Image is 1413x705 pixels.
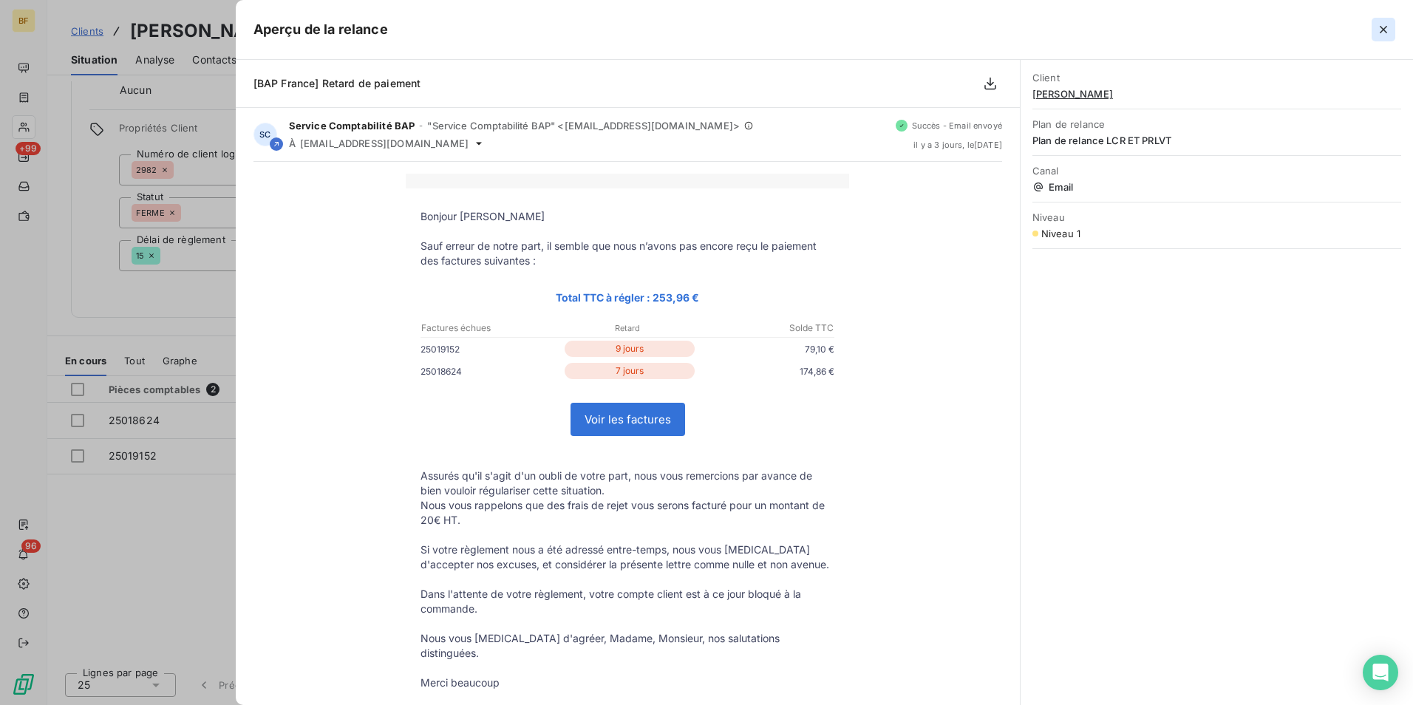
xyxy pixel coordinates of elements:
[419,121,423,130] span: -
[421,364,561,379] p: 25018624
[427,120,740,132] span: "Service Comptabilité BAP" <[EMAIL_ADDRESS][DOMAIN_NAME]>
[421,341,561,357] p: 25019152
[1363,655,1398,690] div: Open Intercom Messenger
[421,469,834,498] p: Assurés qu'il s'agit d'un oubli de votre part, nous vous remercions par avance de bien vouloir ré...
[421,675,834,690] p: Merci beaucoup
[421,587,834,616] p: Dans l'attente de votre règlement, votre compte client est à ce jour bloqué à la commande.
[698,364,834,379] p: 174,86 €
[565,341,695,357] p: 9 jours
[300,137,469,149] span: [EMAIL_ADDRESS][DOMAIN_NAME]
[421,631,834,661] p: Nous vous [MEDICAL_DATA] d'agréer, Madame, Monsieur, nos salutations distinguées.
[559,321,696,335] p: Retard
[289,120,415,132] span: Service Comptabilité BAP
[571,403,684,435] a: Voir les factures
[421,289,834,306] p: Total TTC à régler : 253,96 €
[565,363,695,379] p: 7 jours
[698,321,834,335] p: Solde TTC
[253,19,388,40] h5: Aperçu de la relance
[421,321,558,335] p: Factures échues
[421,209,834,224] p: Bonjour [PERSON_NAME]
[1032,211,1401,223] span: Niveau
[253,77,421,89] span: [BAP France] Retard de paiement
[913,140,1002,149] span: il y a 3 jours , le [DATE]
[1032,72,1401,84] span: Client
[421,498,834,528] p: Nous vous rappelons que des frais de rejet vous serons facturé pour un montant de 20€ HT.
[421,239,834,268] p: Sauf erreur de notre part, il semble que nous n’avons pas encore reçu le paiement des factures su...
[1041,228,1080,239] span: Niveau 1
[912,121,1002,130] span: Succès - Email envoyé
[1032,181,1401,193] span: Email
[1032,165,1401,177] span: Canal
[421,542,834,572] p: Si votre règlement nous a été adressé entre-temps, nous vous [MEDICAL_DATA] d'accepter nos excuse...
[1032,118,1401,130] span: Plan de relance
[253,123,277,146] div: SC
[1032,88,1401,100] span: [PERSON_NAME]
[698,341,834,357] p: 79,10 €
[1032,134,1401,146] span: Plan de relance LCR ET PRLVT
[289,137,296,149] span: À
